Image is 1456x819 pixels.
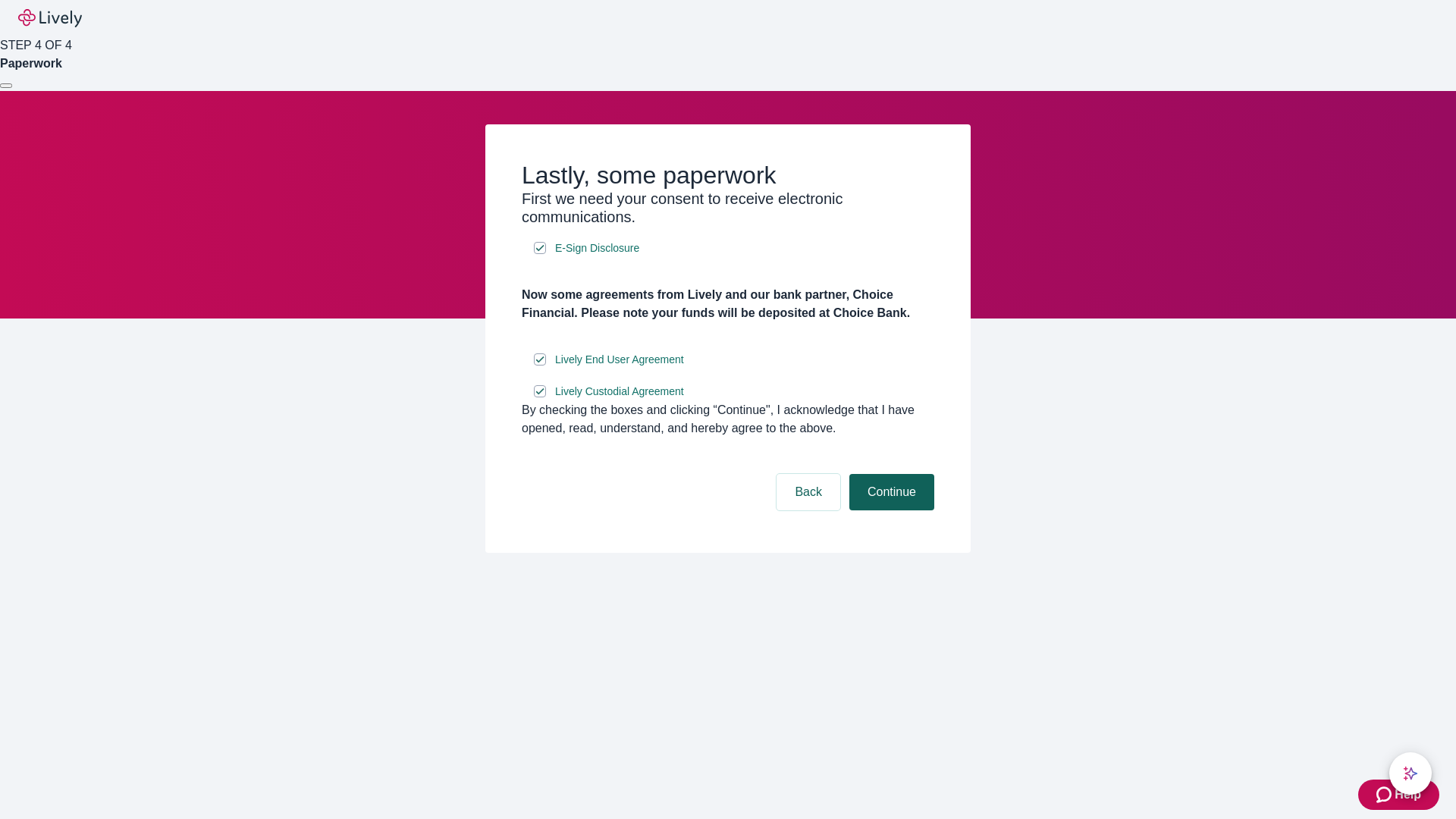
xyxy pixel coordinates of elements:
[1376,786,1395,804] svg: Zendesk support icon
[555,384,684,400] span: Lively Custodial Agreement
[522,286,934,322] h4: Now some agreements from Lively and our bank partner, Choice Financial. Please note your funds wi...
[1358,780,1439,810] button: Zendesk support iconHelp
[18,9,82,27] img: Lively
[1395,786,1421,804] span: Help
[552,350,687,369] a: e-sign disclosure document
[552,239,642,258] a: e-sign disclosure document
[849,474,934,510] button: Continue
[522,401,934,438] div: By checking the boxes and clicking “Continue", I acknowledge that I have opened, read, understand...
[1389,752,1432,795] button: chat
[777,474,840,510] button: Back
[1403,766,1418,781] svg: Lively AI Assistant
[522,161,934,190] h2: Lastly, some paperwork
[555,352,684,368] span: Lively End User Agreement
[555,240,639,256] span: E-Sign Disclosure
[522,190,934,226] h3: First we need your consent to receive electronic communications.
[552,382,687,401] a: e-sign disclosure document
